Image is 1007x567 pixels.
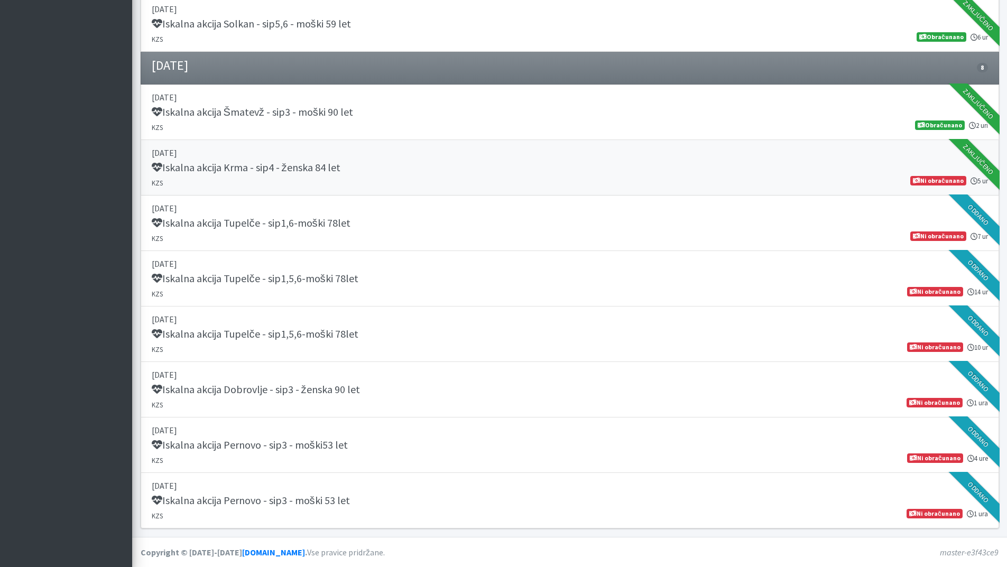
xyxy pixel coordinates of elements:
[907,509,962,518] span: Ni obračunano
[141,306,999,362] a: [DATE] Iskalna akcija Tupelče - sip1,5,6-moški 78let KZS 10 ur Ni obračunano Oddano
[910,231,966,241] span: Ni obračunano
[152,494,350,507] h5: Iskalna akcija Pernovo - sip3 - moški 53 let
[141,362,999,417] a: [DATE] Iskalna akcija Dobrovlje - sip3 - ženska 90 let KZS 1 ura Ni obračunano Oddano
[152,234,163,243] small: KZS
[907,342,963,352] span: Ni obračunano
[152,290,163,298] small: KZS
[152,456,163,464] small: KZS
[242,547,305,557] a: [DOMAIN_NAME]
[141,85,999,140] a: [DATE] Iskalna akcija Šmatevž - sip3 - moški 90 let KZS 2 uri Obračunano Zaključeno
[152,35,163,43] small: KZS
[152,401,163,409] small: KZS
[977,63,987,72] span: 8
[907,453,963,463] span: Ni obračunano
[152,91,988,104] p: [DATE]
[152,368,988,381] p: [DATE]
[152,202,988,215] p: [DATE]
[152,257,988,270] p: [DATE]
[152,424,988,436] p: [DATE]
[152,106,353,118] h5: Iskalna akcija Šmatevž - sip3 - moški 90 let
[915,120,964,130] span: Obračunano
[940,547,999,557] em: master-e3f43ce9
[141,473,999,528] a: [DATE] Iskalna akcija Pernovo - sip3 - moški 53 let KZS 1 ura Ni obračunano Oddano
[141,251,999,306] a: [DATE] Iskalna akcija Tupelče - sip1,5,6-moški 78let KZS 14 ur Ni obračunano Oddano
[152,479,988,492] p: [DATE]
[152,512,163,520] small: KZS
[152,313,988,326] p: [DATE]
[907,398,962,407] span: Ni obračunano
[141,417,999,473] a: [DATE] Iskalna akcija Pernovo - sip3 - moški53 let KZS 4 ure Ni obračunano Oddano
[152,161,340,174] h5: Iskalna akcija Krma - sip4 - ženska 84 let
[132,537,1007,567] footer: Vse pravice pridržane.
[152,3,988,15] p: [DATE]
[152,217,350,229] h5: Iskalna akcija Tupelče - sip1,6-moški 78let
[152,328,358,340] h5: Iskalna akcija Tupelče - sip1,5,6-moški 78let
[152,179,163,187] small: KZS
[152,58,188,73] h4: [DATE]
[917,32,966,42] span: Obračunano
[152,345,163,354] small: KZS
[910,176,966,185] span: Ni obračunano
[152,17,351,30] h5: Iskalna akcija Solkan - sip5,6 - moški 59 let
[141,140,999,196] a: [DATE] Iskalna akcija Krma - sip4 - ženska 84 let KZS 5 ur Ni obračunano Zaključeno
[907,287,963,296] span: Ni obračunano
[152,383,360,396] h5: Iskalna akcija Dobrovlje - sip3 - ženska 90 let
[152,123,163,132] small: KZS
[152,146,988,159] p: [DATE]
[141,196,999,251] a: [DATE] Iskalna akcija Tupelče - sip1,6-moški 78let KZS 7 ur Ni obračunano Oddano
[152,272,358,285] h5: Iskalna akcija Tupelče - sip1,5,6-moški 78let
[152,439,348,451] h5: Iskalna akcija Pernovo - sip3 - moški53 let
[141,547,307,557] strong: Copyright © [DATE]-[DATE] .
